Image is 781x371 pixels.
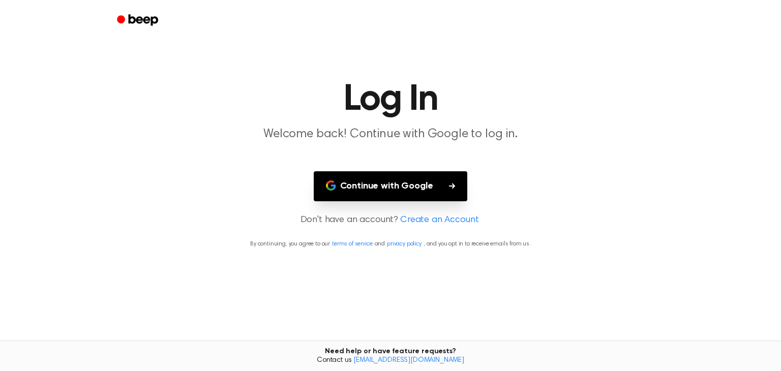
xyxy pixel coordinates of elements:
[130,81,651,118] h1: Log In
[110,11,167,30] a: Beep
[332,241,372,247] a: terms of service
[314,171,468,201] button: Continue with Google
[353,357,464,364] a: [EMAIL_ADDRESS][DOMAIN_NAME]
[195,126,586,143] p: Welcome back! Continue with Google to log in.
[400,213,478,227] a: Create an Account
[387,241,422,247] a: privacy policy
[12,239,769,249] p: By continuing, you agree to our and , and you opt in to receive emails from us.
[12,213,769,227] p: Don't have an account?
[6,356,775,365] span: Contact us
